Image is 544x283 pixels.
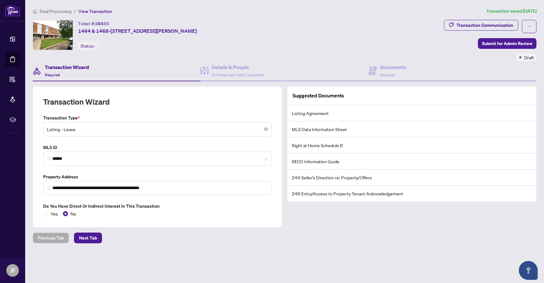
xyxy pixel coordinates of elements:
h4: Documents [380,63,406,71]
span: Listing - Lease [47,123,268,135]
span: 1464 & 1468-[STREET_ADDRESS][PERSON_NAME] [78,27,197,35]
div: Transaction Communication [456,20,513,30]
span: close [264,157,268,161]
h4: Transaction Wizard [45,63,89,71]
span: Deal Processing [40,9,71,14]
button: Open asap [519,261,538,280]
li: 244 Seller’s Direction re: Property/Offers [287,170,536,186]
img: search_icon [47,186,51,190]
span: Yes [48,210,60,217]
span: Submit for Admin Review [482,38,532,49]
span: home [33,9,37,14]
span: 38455 [95,21,109,26]
li: Listing Agreement [287,105,536,121]
span: Required [45,72,60,77]
li: / [74,8,76,15]
span: 3/4 Required Fields Completed [212,72,264,77]
div: Ticket #: [78,20,109,27]
label: Transaction Type [43,114,272,121]
span: close-circle [264,127,268,131]
span: Draft [524,54,534,61]
img: IMG-104357_1.jpg [33,20,73,50]
li: 248 Entry/Access to Property Tenant Acknowledgement [287,186,536,201]
span: ellipsis [527,24,531,29]
h2: Transaction Wizard [43,97,110,107]
article: Transaction saved [DATE] [486,8,536,15]
span: Next Tab [79,233,97,243]
span: JF [10,266,15,275]
button: Next Tab [74,233,102,243]
li: RECO Information Guide [287,153,536,170]
button: Transaction Communication [444,20,518,31]
img: search_icon [47,157,51,161]
button: Submit for Admin Review [478,38,536,49]
button: Previous Tab [33,233,69,243]
article: Suggested Documents [292,92,344,100]
h4: Details & People [212,63,264,71]
div: Status: [78,42,99,50]
span: View Transaction [78,9,112,14]
label: MLS ID [43,144,272,151]
span: - [95,43,97,49]
label: Property Address [43,173,272,180]
label: Do you have direct or indirect interest in this transaction [43,203,272,210]
img: logo [5,5,20,16]
span: No [68,210,79,217]
li: Right at Home Schedule B [287,137,536,153]
span: Required [380,72,395,77]
li: MLS Data Information Sheet [287,121,536,137]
